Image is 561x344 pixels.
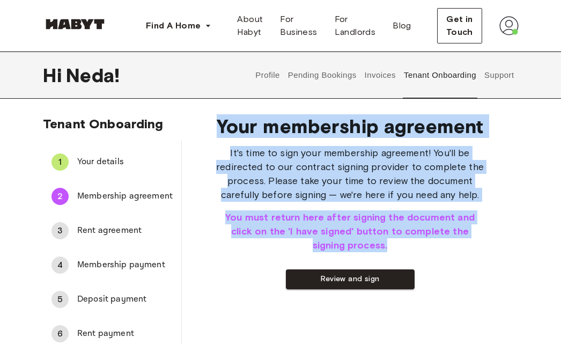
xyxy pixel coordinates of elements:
[43,218,181,244] div: 3Rent agreement
[280,13,317,39] span: For Business
[77,190,173,203] span: Membership agreement
[437,8,482,43] button: Get in Touch
[43,149,181,175] div: 1Your details
[363,52,397,99] button: Invoices
[216,210,484,252] span: You must return here after signing the document and click on the 'I have signed' button to comple...
[286,52,358,99] button: Pending Bookings
[51,325,69,342] div: 6
[77,259,173,272] span: Membership payment
[77,224,173,237] span: Rent agreement
[393,19,411,32] span: Blog
[271,9,326,43] a: For Business
[335,13,376,39] span: For Landlords
[43,64,66,86] span: Hi
[51,257,69,274] div: 4
[326,9,385,43] a: For Landlords
[43,116,164,131] span: Tenant Onboarding
[51,222,69,239] div: 3
[499,16,519,35] img: avatar
[216,115,484,137] span: Your membership agreement
[43,184,181,209] div: 2Membership agreement
[51,153,69,171] div: 1
[254,52,282,99] button: Profile
[66,64,120,86] span: Neda !
[77,327,173,340] span: Rent payment
[252,52,518,99] div: user profile tabs
[77,293,173,306] span: Deposit payment
[403,52,478,99] button: Tenant Onboarding
[43,19,107,30] img: Habyt
[51,188,69,205] div: 2
[77,156,173,169] span: Your details
[216,146,484,202] span: It's time to sign your membership agreement! You'll be redirected to our contract signing provide...
[43,252,181,278] div: 4Membership payment
[137,15,220,36] button: Find A Home
[43,287,181,312] div: 5Deposit payment
[146,19,201,32] span: Find A Home
[237,13,263,39] span: About Habyt
[228,9,271,43] a: About Habyt
[483,52,515,99] button: Support
[446,13,473,39] span: Get in Touch
[384,9,420,43] a: Blog
[286,269,415,289] button: Review and sign
[51,291,69,308] div: 5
